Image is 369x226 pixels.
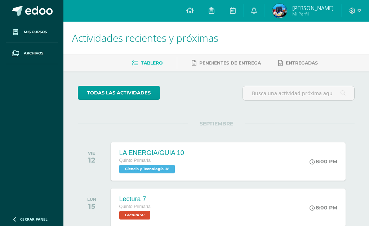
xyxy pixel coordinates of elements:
a: todas las Actividades [78,86,160,100]
span: Pendientes de entrega [199,60,261,66]
span: Mi Perfil [292,11,334,17]
span: Cerrar panel [20,217,48,222]
span: Quinto Primaria [119,204,151,209]
a: Tablero [132,57,163,69]
span: Archivos [24,50,43,56]
div: 12 [88,156,95,164]
div: LUN [87,197,96,202]
span: Ciencia y Tecnología 'A' [119,165,175,173]
span: Mis cursos [24,29,47,35]
input: Busca una actividad próxima aquí... [243,86,354,100]
a: Pendientes de entrega [192,57,261,69]
div: Lectura 7 [119,195,152,203]
span: SEPTIEMBRE [188,120,245,127]
div: 8:00 PM [310,204,337,211]
a: Entregadas [278,57,318,69]
div: 15 [87,202,96,211]
span: Entregadas [286,60,318,66]
span: Quinto Primaria [119,158,151,163]
span: Tablero [141,60,163,66]
span: [PERSON_NAME] [292,4,334,12]
a: Mis cursos [6,22,58,43]
span: Lectura 'A' [119,211,150,220]
img: d439fe9a19e8a77d6f0546b000a980b9.png [272,4,287,18]
span: Actividades recientes y próximas [72,31,218,45]
div: LA ENERGIA/GUIA 10 [119,149,184,157]
div: VIE [88,151,95,156]
div: 8:00 PM [310,158,337,165]
a: Archivos [6,43,58,64]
